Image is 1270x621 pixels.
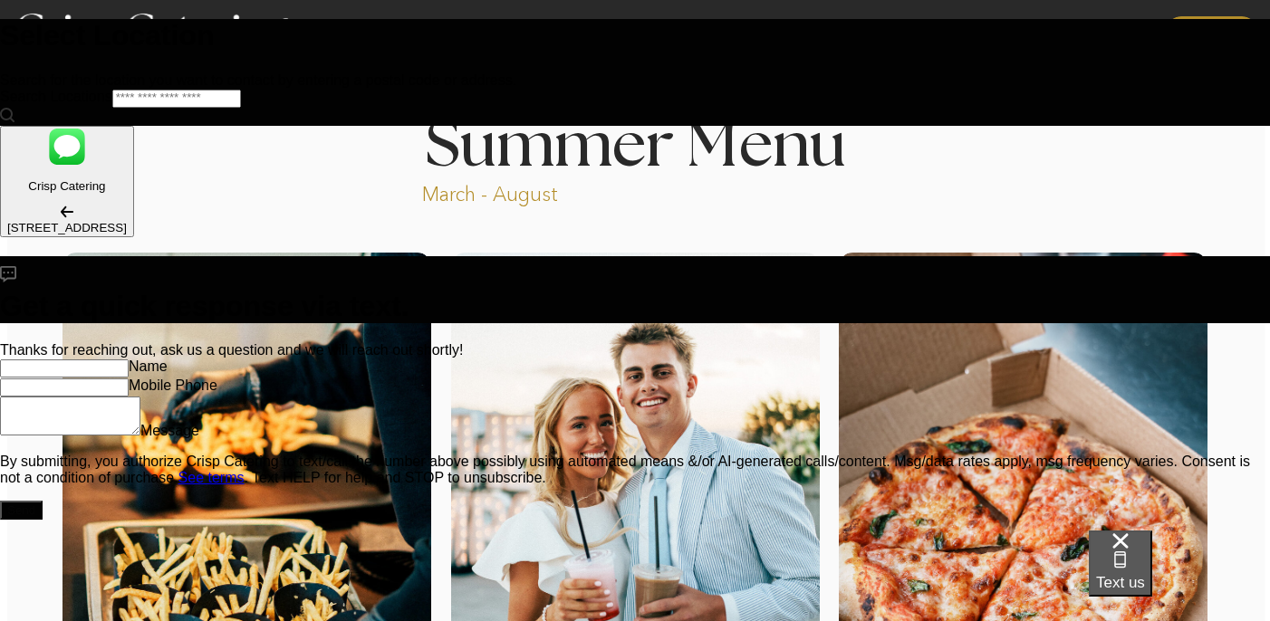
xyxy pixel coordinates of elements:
[178,470,245,485] a: Open terms and conditions in a new window
[7,179,127,193] p: Crisp Catering
[129,358,168,374] label: Name
[7,221,127,234] div: [STREET_ADDRESS]
[140,423,199,438] label: Message
[1089,530,1270,621] iframe: podium webchat widget bubble
[129,377,217,393] label: Mobile Phone
[7,503,35,517] div: Send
